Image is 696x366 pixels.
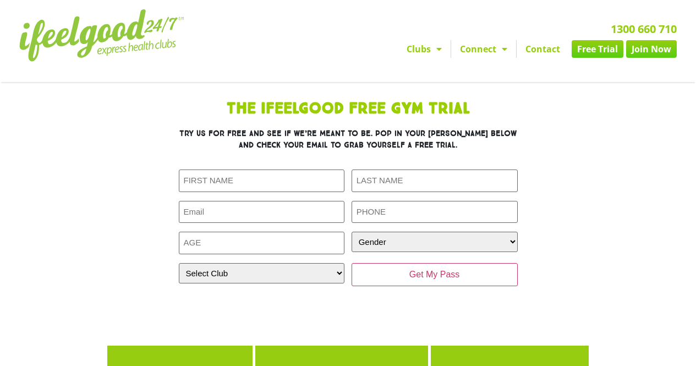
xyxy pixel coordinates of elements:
[106,101,590,117] h1: The IfeelGood Free Gym Trial
[179,232,345,254] input: AGE
[611,21,677,36] a: 1300 660 710
[352,263,518,286] input: Get My Pass
[179,128,518,151] h3: Try us for free and see if we’re meant to be. Pop in your [PERSON_NAME] below and check your emai...
[352,201,518,223] input: PHONE
[352,170,518,192] input: LAST NAME
[179,201,345,223] input: Email
[517,40,569,58] a: Contact
[398,40,451,58] a: Clubs
[626,40,677,58] a: Join Now
[179,170,345,192] input: FIRST NAME
[253,40,677,58] nav: Menu
[451,40,516,58] a: Connect
[572,40,623,58] a: Free Trial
